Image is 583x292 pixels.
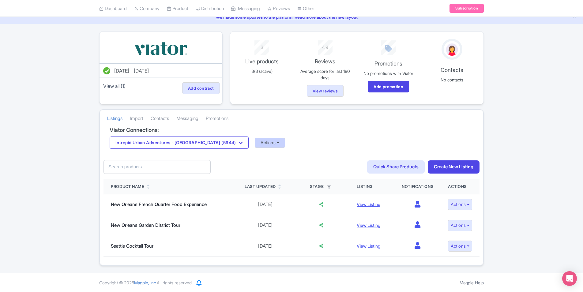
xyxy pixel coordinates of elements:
a: View Listing [357,223,380,228]
p: No contacts [424,77,480,83]
div: Open Intercom Messenger [562,271,577,286]
p: Average score for last 180 days [297,68,353,81]
p: Live products [234,57,290,66]
button: Actions [448,199,472,210]
a: Create New Listing [428,160,480,174]
button: Actions [255,138,285,148]
p: Promotions [360,59,416,68]
a: Add contract [182,82,220,94]
a: Subscription [449,4,484,13]
td: [DATE] [237,215,293,236]
div: Stage [301,184,342,190]
div: Last Updated [245,184,276,190]
td: [DATE] [237,236,293,256]
p: Reviews [297,57,353,66]
img: vbqrramwp3xkpi4ekcjz.svg [133,39,188,58]
a: View Listing [357,202,380,207]
th: Actions [441,179,480,194]
div: Product Name [111,184,145,190]
p: Contacts [424,66,480,74]
button: Intrepid Urban Adventures - [GEOGRAPHIC_DATA] (5944) [110,137,249,149]
a: Messaging [176,110,198,127]
a: Seattle Cocktail Tour [111,243,153,249]
p: No promotions with Viator [360,70,416,77]
img: avatar_key_member-9c1dde93af8b07d7383eb8b5fb890c87.png [445,42,459,57]
a: New Orleans Garden District Tour [111,222,180,228]
a: Listings [107,110,122,127]
button: Actions [448,220,472,231]
input: Search products... [103,160,211,174]
a: Magpie Help [460,280,484,285]
a: Quick Share Products [367,160,425,174]
span: [DATE] - [DATE] [114,68,149,74]
th: Listing [349,179,394,194]
button: Actions [448,241,472,252]
a: Promotions [206,110,228,127]
p: 3/3 (active) [234,68,290,74]
a: Add promotion [368,81,409,92]
h4: Viator Connections: [110,127,473,133]
a: View all (1) [102,82,127,90]
a: We made some updates to the platform. Read more about the new layout [4,14,579,20]
a: Contacts [151,110,169,127]
div: 3 [234,40,290,51]
div: Copyright © 2025 All rights reserved. [96,279,196,286]
i: Filter by stage [327,185,331,189]
a: New Orleans French Quarter Food Experience [111,201,207,207]
span: Magpie, Inc. [134,280,157,285]
a: View reviews [307,85,344,97]
td: [DATE] [237,194,293,215]
th: Notifications [394,179,441,194]
div: 4.9 [297,40,353,51]
a: Import [130,110,143,127]
a: View Listing [357,243,380,249]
